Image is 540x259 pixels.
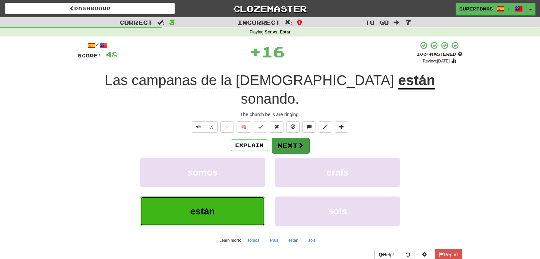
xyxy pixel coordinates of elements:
button: Next [272,138,309,153]
u: están [398,72,435,89]
span: de [201,72,217,88]
span: To go [365,19,389,26]
a: Clozemaster [185,3,355,15]
button: están [285,235,302,245]
button: erais [275,158,400,187]
span: 48 [106,50,117,59]
span: sonando [241,91,295,107]
div: Mastered [416,51,462,57]
button: Favorite sentence (alt+f) [220,121,234,133]
button: están [140,197,265,226]
button: ½ [205,121,218,133]
span: 3 [169,18,175,26]
a: Dashboard [5,3,175,14]
button: 🧠 [237,121,251,133]
span: erais [326,167,348,178]
span: [DEMOGRAPHIC_DATA] [236,72,394,88]
span: : [394,20,401,25]
span: : [285,20,292,25]
span: 100 % [416,51,430,57]
span: 0 [297,18,302,26]
span: somos [187,167,218,178]
button: Ignore sentence (alt+i) [286,121,300,133]
button: sois [275,197,400,226]
a: SuperTomas / [456,3,526,15]
span: 7 [405,18,411,26]
div: Text-to-speech controls [190,121,218,133]
small: Learn more: [219,238,241,243]
button: somos [140,158,265,187]
span: SuperTomas [459,6,493,12]
span: Score: [78,53,102,58]
button: Reset to 0% Mastered (alt+r) [270,121,283,133]
span: + [249,41,261,61]
button: Edit sentence (alt+d) [319,121,332,133]
span: 16 [261,43,285,60]
div: / [78,41,117,50]
span: Incorrect [238,19,280,26]
div: The church bells are ringing. [78,111,462,118]
span: : [157,20,165,25]
span: están [190,206,215,216]
span: campanas [132,72,197,88]
span: sois [328,206,347,216]
strong: Ser vs. Estar [265,30,290,34]
button: Play sentence audio (ctl+space) [192,121,205,133]
button: Discuss sentence (alt+u) [302,121,316,133]
span: / [508,5,511,10]
button: Add to collection (alt+a) [335,121,348,133]
span: . [241,91,299,107]
button: Explain [231,139,268,151]
span: la [221,72,232,88]
span: Las [105,72,128,88]
button: erais [266,235,282,245]
small: Review: [DATE] [423,59,450,63]
button: sois [305,235,319,245]
button: Set this sentence to 100% Mastered (alt+m) [254,121,267,133]
span: Correct [119,19,153,26]
button: somos [244,235,263,245]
